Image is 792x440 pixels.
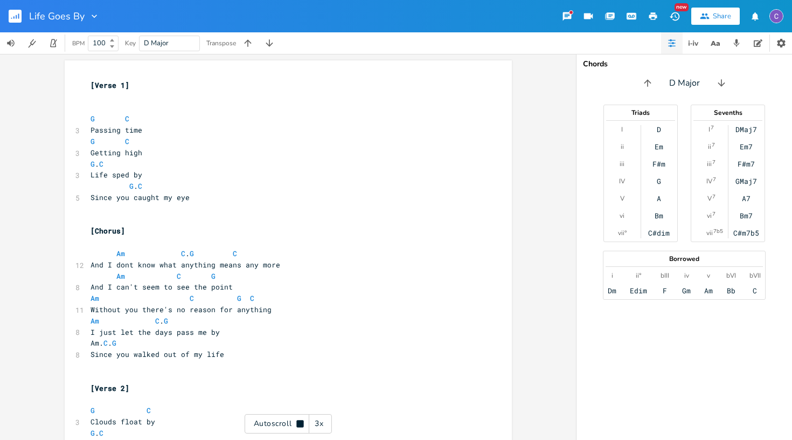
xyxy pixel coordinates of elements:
div: Borrowed [603,256,765,262]
div: vii [706,229,713,237]
div: DMaj7 [735,125,757,134]
span: Life Goes By [29,11,85,21]
span: . [91,316,168,326]
div: D [657,125,661,134]
img: Calum Wright [769,9,783,23]
span: C [177,271,181,281]
span: . [91,159,103,169]
span: Since you walked out of my life [91,349,224,359]
sup: 7 [712,192,715,201]
span: Am [116,249,125,258]
div: bVI [726,271,736,280]
sup: 7 [712,141,715,149]
span: G [91,405,95,415]
div: iii [707,160,712,168]
div: G [657,177,661,185]
span: C [190,293,194,303]
div: Em7 [740,142,753,151]
span: C [233,249,237,258]
span: G [129,181,134,191]
span: Life sped by [91,170,142,180]
span: Am [91,316,99,326]
div: V [620,194,624,203]
span: Without you there's no reason for anything [91,305,272,314]
span: C [250,293,254,303]
div: Bm7 [740,211,753,220]
span: G [112,338,116,348]
div: Em [655,142,663,151]
div: vii° [618,229,627,237]
span: [Chorus] [91,226,125,236]
span: G [91,114,95,123]
div: Sevenths [691,109,765,116]
span: G [91,428,95,438]
div: A [657,194,661,203]
span: [Verse 2] [91,383,129,393]
span: G [91,159,95,169]
div: iii [620,160,624,168]
div: BPM [72,40,85,46]
span: G [237,293,241,303]
span: Since you caught my eye [91,192,190,202]
div: Dm [608,286,616,295]
div: i [612,271,613,280]
span: I just let the days pass me by [91,327,220,337]
div: GMaj7 [735,177,757,185]
div: IV [619,177,625,185]
div: I [708,125,710,134]
span: G [190,249,194,258]
div: Share [713,11,731,21]
sup: 7 [712,158,715,167]
span: C [181,249,185,258]
div: New [675,3,689,11]
sup: 7 [712,210,715,218]
span: . [91,428,103,438]
div: bIII [661,271,669,280]
div: Bb [727,286,735,295]
span: Am. . [91,338,121,348]
div: Am [704,286,713,295]
div: Gm [682,286,691,295]
sup: 7 [713,175,716,184]
span: [Verse 1] [91,80,129,90]
span: Clouds float by [91,417,155,427]
button: New [664,6,685,26]
span: . [91,249,237,258]
span: G [164,316,168,326]
div: iv [684,271,689,280]
span: Am [116,271,125,281]
div: F [663,286,667,295]
span: G [211,271,216,281]
sup: 7 [711,123,714,132]
div: C#dim [648,229,670,237]
span: C [138,181,142,191]
div: Bm [655,211,663,220]
span: C [147,405,151,415]
div: ii° [636,271,641,280]
span: D Major [144,38,169,48]
div: Transpose [206,40,236,46]
span: C [155,316,159,326]
div: Triads [604,109,677,116]
span: Am [91,293,99,303]
span: C [99,159,103,169]
div: C [753,286,757,295]
div: A7 [742,194,751,203]
sup: 7b5 [713,227,723,236]
button: Share [691,8,740,25]
div: v [707,271,710,280]
span: And I dont know what anything means any more [91,260,280,270]
div: Chords [583,60,786,68]
div: ii [621,142,624,151]
span: D Major [669,77,700,90]
span: And I can't seem to see the point [91,282,233,292]
span: C [125,114,129,123]
div: IV [706,177,712,185]
div: C#m7b5 [733,229,759,237]
div: 3x [309,414,329,434]
span: . [91,181,216,191]
span: C [99,428,103,438]
div: ii [708,142,711,151]
div: V [707,194,712,203]
div: vi [707,211,712,220]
